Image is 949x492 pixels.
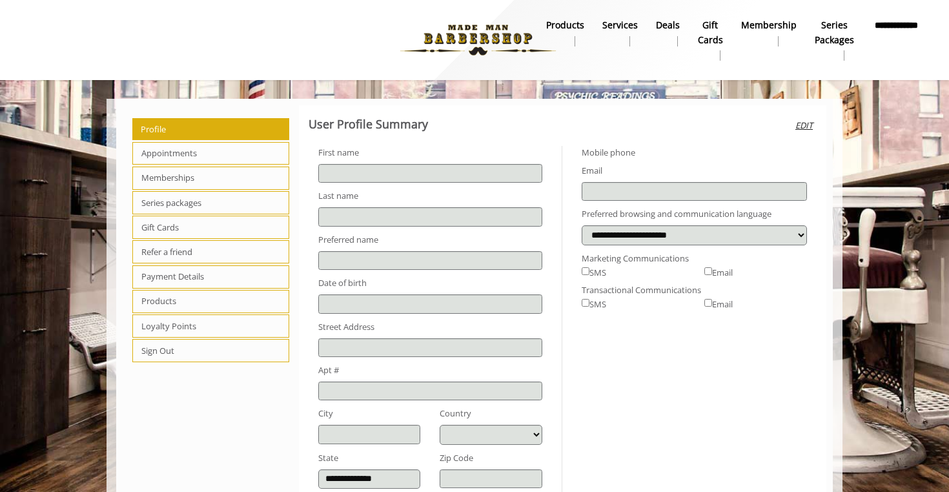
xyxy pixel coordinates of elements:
[795,119,813,132] i: Edit
[132,167,289,190] span: Memberships
[537,16,593,50] a: Productsproducts
[806,16,863,64] a: Series packagesSeries packages
[698,18,723,47] b: gift cards
[132,142,289,165] span: Appointments
[791,105,817,146] button: Edit user profile
[647,16,689,50] a: DealsDeals
[741,18,797,32] b: Membership
[689,16,732,64] a: Gift cardsgift cards
[593,16,647,50] a: ServicesServices
[132,314,289,338] span: Loyalty Points
[815,18,854,47] b: Series packages
[132,265,289,289] span: Payment Details
[309,116,428,132] b: User Profile Summary
[732,16,806,50] a: MembershipMembership
[132,339,289,362] span: Sign Out
[546,18,584,32] b: products
[132,240,289,263] span: Refer a friend
[132,216,289,239] span: Gift Cards
[132,191,289,214] span: Series packages
[656,18,680,32] b: Deals
[132,290,289,313] span: Products
[389,5,567,76] img: Made Man Barbershop logo
[602,18,638,32] b: Services
[132,118,289,140] span: Profile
